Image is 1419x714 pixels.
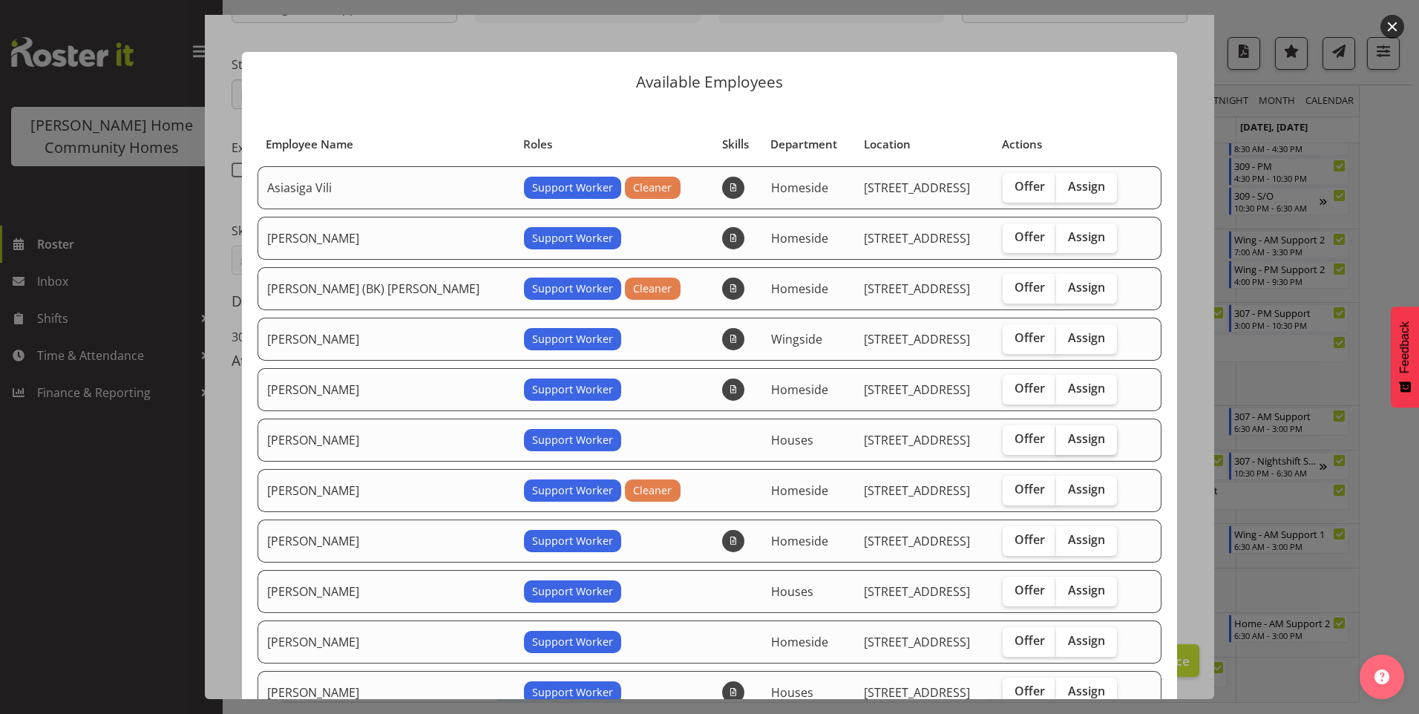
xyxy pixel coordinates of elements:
span: Homeside [771,533,828,549]
span: [STREET_ADDRESS] [864,331,970,347]
span: Roles [523,136,552,153]
td: [PERSON_NAME] (BK) [PERSON_NAME] [258,267,515,310]
span: Homeside [771,381,828,398]
span: Assign [1068,330,1105,345]
td: Asiasiga Vili [258,166,515,209]
span: [STREET_ADDRESS] [864,684,970,701]
td: [PERSON_NAME] [258,419,515,462]
span: Offer [1015,431,1045,446]
span: [STREET_ADDRESS] [864,180,970,196]
span: Houses [771,684,813,701]
span: Support Worker [532,634,613,650]
span: Homeside [771,634,828,650]
td: [PERSON_NAME] [258,671,515,714]
td: [PERSON_NAME] [258,570,515,613]
span: Support Worker [532,381,613,398]
span: Assign [1068,583,1105,597]
span: Homeside [771,230,828,246]
td: [PERSON_NAME] [258,217,515,260]
span: [STREET_ADDRESS] [864,583,970,600]
span: [STREET_ADDRESS] [864,533,970,549]
span: Offer [1015,633,1045,648]
span: [STREET_ADDRESS] [864,432,970,448]
span: Assign [1068,229,1105,244]
span: Offer [1015,330,1045,345]
button: Feedback - Show survey [1391,307,1419,407]
span: Offer [1015,684,1045,698]
span: Support Worker [532,331,613,347]
span: Cleaner [633,482,672,499]
span: [STREET_ADDRESS] [864,230,970,246]
span: Offer [1015,482,1045,497]
span: Support Worker [532,432,613,448]
span: Offer [1015,179,1045,194]
span: Support Worker [532,533,613,549]
span: Location [864,136,911,153]
span: Houses [771,432,813,448]
span: Support Worker [532,583,613,600]
td: [PERSON_NAME] [258,368,515,411]
span: Homeside [771,482,828,499]
span: [STREET_ADDRESS] [864,381,970,398]
span: Offer [1015,229,1045,244]
td: [PERSON_NAME] [258,318,515,361]
span: Department [770,136,837,153]
span: [STREET_ADDRESS] [864,281,970,297]
span: Support Worker [532,684,613,701]
span: Support Worker [532,482,613,499]
span: Assign [1068,280,1105,295]
span: Offer [1015,381,1045,396]
span: [STREET_ADDRESS] [864,634,970,650]
span: Homeside [771,281,828,297]
td: [PERSON_NAME] [258,620,515,664]
span: [STREET_ADDRESS] [864,482,970,499]
span: Assign [1068,684,1105,698]
span: Support Worker [532,281,613,297]
span: Feedback [1398,321,1412,373]
span: Actions [1002,136,1042,153]
span: Assign [1068,431,1105,446]
span: Offer [1015,280,1045,295]
span: Assign [1068,179,1105,194]
img: help-xxl-2.png [1374,669,1389,684]
td: [PERSON_NAME] [258,469,515,512]
span: Houses [771,583,813,600]
span: Cleaner [633,180,672,196]
span: Support Worker [532,230,613,246]
span: Assign [1068,482,1105,497]
span: Cleaner [633,281,672,297]
span: Skills [722,136,749,153]
span: Assign [1068,381,1105,396]
span: Employee Name [266,136,353,153]
span: Assign [1068,532,1105,547]
span: Wingside [771,331,822,347]
p: Available Employees [257,74,1162,90]
span: Support Worker [532,180,613,196]
span: Assign [1068,633,1105,648]
span: Homeside [771,180,828,196]
td: [PERSON_NAME] [258,520,515,563]
span: Offer [1015,583,1045,597]
span: Offer [1015,532,1045,547]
